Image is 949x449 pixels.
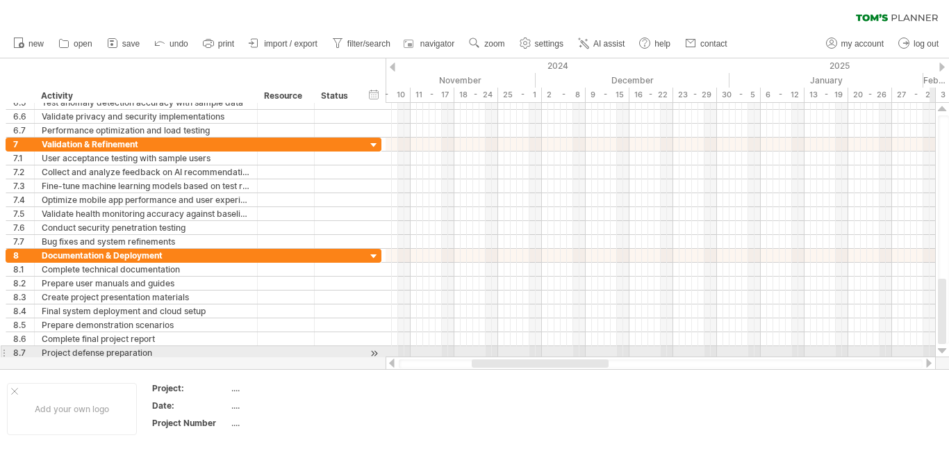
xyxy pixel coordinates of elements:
[454,88,498,102] div: 18 - 24
[231,417,348,429] div: ....
[13,221,34,234] div: 7.6
[484,39,504,49] span: zoom
[42,249,250,262] div: Documentation & Deployment
[231,400,348,411] div: ....
[13,249,34,262] div: 8
[717,88,761,102] div: 30 - 5
[420,39,454,49] span: navigator
[823,35,888,53] a: my account
[7,383,137,435] div: Add your own logo
[636,35,675,53] a: help
[42,318,250,332] div: Prepare demonstration scenarios
[700,39,727,49] span: contact
[516,35,568,53] a: settings
[42,235,250,248] div: Bug fixes and system refinements
[892,88,936,102] div: 27 - 2
[218,39,234,49] span: print
[42,152,250,165] div: User acceptance testing with sample users
[245,35,322,53] a: import / export
[42,332,250,345] div: Complete final project report
[804,88,848,102] div: 13 - 19
[895,35,943,53] a: log out
[761,88,804,102] div: 6 - 12
[321,89,352,103] div: Status
[104,35,144,53] a: save
[42,263,250,276] div: Complete technical documentation
[13,138,34,151] div: 7
[13,179,34,193] div: 7.3
[535,39,563,49] span: settings
[13,291,34,304] div: 8.3
[498,88,542,102] div: 25 - 1
[13,193,34,206] div: 7.4
[848,88,892,102] div: 20 - 26
[42,346,250,359] div: Project defense preparation
[10,35,48,53] a: new
[152,400,229,411] div: Date:
[170,39,188,49] span: undo
[586,88,629,102] div: 9 - 15
[42,193,250,206] div: Optimize mobile app performance and user experience
[536,73,729,88] div: December 2024
[348,73,536,88] div: November 2024
[593,39,625,49] span: AI assist
[13,110,34,123] div: 6.6
[368,346,381,361] div: scroll to activity
[347,39,390,49] span: filter/search
[264,89,306,103] div: Resource
[42,138,250,151] div: Validation & Refinement
[13,318,34,332] div: 8.5
[74,39,92,49] span: open
[13,277,34,290] div: 8.2
[654,39,670,49] span: help
[575,35,629,53] a: AI assist
[13,346,34,359] div: 8.7
[13,165,34,179] div: 7.2
[13,304,34,318] div: 8.4
[682,35,732,53] a: contact
[542,88,586,102] div: 2 - 8
[629,88,673,102] div: 16 - 22
[42,221,250,234] div: Conduct security penetration testing
[42,304,250,318] div: Final system deployment and cloud setup
[42,179,250,193] div: Fine-tune machine learning models based on test results
[199,35,238,53] a: print
[329,35,395,53] a: filter/search
[41,89,249,103] div: Activity
[42,277,250,290] div: Prepare user manuals and guides
[402,35,459,53] a: navigator
[841,39,884,49] span: my account
[231,382,348,394] div: ....
[13,152,34,165] div: 7.1
[264,39,317,49] span: import / export
[729,73,923,88] div: January 2025
[411,88,454,102] div: 11 - 17
[42,165,250,179] div: Collect and analyze feedback on AI recommendations
[13,263,34,276] div: 8.1
[13,235,34,248] div: 7.7
[55,35,97,53] a: open
[152,382,229,394] div: Project:
[914,39,939,49] span: log out
[42,207,250,220] div: Validate health monitoring accuracy against baseline data
[13,332,34,345] div: 8.6
[28,39,44,49] span: new
[151,35,192,53] a: undo
[152,417,229,429] div: Project Number
[673,88,717,102] div: 23 - 29
[13,207,34,220] div: 7.5
[42,124,250,137] div: Performance optimization and load testing
[367,88,411,102] div: 4 - 10
[42,291,250,304] div: Create project presentation materials
[465,35,509,53] a: zoom
[42,110,250,123] div: Validate privacy and security implementations
[13,124,34,137] div: 6.7
[122,39,140,49] span: save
